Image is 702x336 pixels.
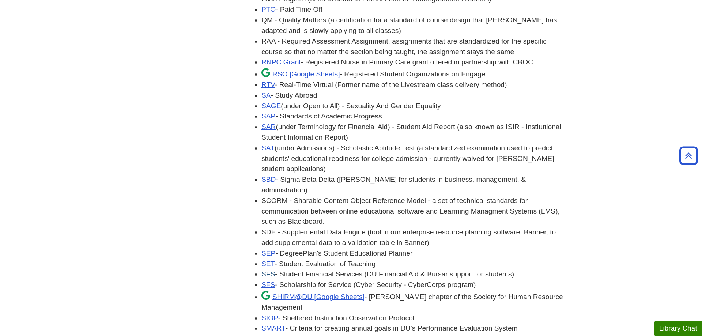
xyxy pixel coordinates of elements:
li: - DegreePlan's Student Educational Planner [261,248,565,259]
: QM - Quality Matters (a certification for a standard of course design that [PERSON_NAME] has adap... [261,16,557,34]
li: SDE - Supplemental Data Engine (tool in our enterprise resource planning software, Banner, to add... [261,227,565,248]
li: - Standards of Academic Progress [261,111,565,122]
a: Back to Top [677,151,700,161]
li: - Registered Student Organizations on Engage [261,68,565,80]
li: - Study Abroad [261,90,565,101]
li: - Paid Time Off [261,4,565,15]
li: (under Admissions) - Scholastic Aptitude Test (a standardized examination used to predict student... [261,143,565,174]
a: SA [261,91,271,99]
a: SIOP [261,314,278,322]
a: SHIRM@DU [261,293,365,301]
a: SBD [261,175,276,183]
button: Library Chat [654,321,702,336]
li: - Student Financial Services (DU Financial Aid & Bursar support for students) [261,269,565,280]
li: - Sigma Beta Delta ([PERSON_NAME] for students in business, management, & administration) [261,174,565,196]
li: - Real-Time Virtual (Former name of the Livestream class delivery method) [261,80,565,90]
a: SAP [261,112,275,120]
li: SCORM - Sharable Content Object Reference Model - a set of technical standards for communication ... [261,196,565,227]
li: - Registered Nurse in Primary Care grant offered in partnership with CBOC [261,57,565,68]
a: PTO [261,5,276,13]
a: SAR [261,123,276,131]
li: (under Terminology for Financial Aid) - Student Aid Report (also known as ISIR - Institutional St... [261,122,565,143]
a: SFS [261,270,275,278]
li: - Criteria for creating annual goals in DU's Performance Evaluation System [261,323,565,334]
a: RNPC Grant [261,58,301,66]
a: RSO [261,70,340,78]
li: - Student Evaluation of Teaching [261,259,565,269]
a: SET [261,260,275,268]
a: RTV [261,81,275,88]
a: SEP [261,249,275,257]
a: SMART [261,324,286,332]
li: (under Open to All) - Sexuality And Gender Equality [261,101,565,112]
li: - Sheltered Instruction Observation Protocol [261,313,565,324]
li: - [PERSON_NAME] chapter of the Society for Human Resource Management [261,290,565,313]
li: RAA - Required Assessment Assignment, assignments that are standardized for the specific course s... [261,36,565,57]
li: - Scholarship for Service (Cyber Security - CyberCorps program) [261,280,565,290]
a: SAT [261,144,275,152]
a: SFS [261,281,275,288]
a: SAGE [261,102,281,110]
